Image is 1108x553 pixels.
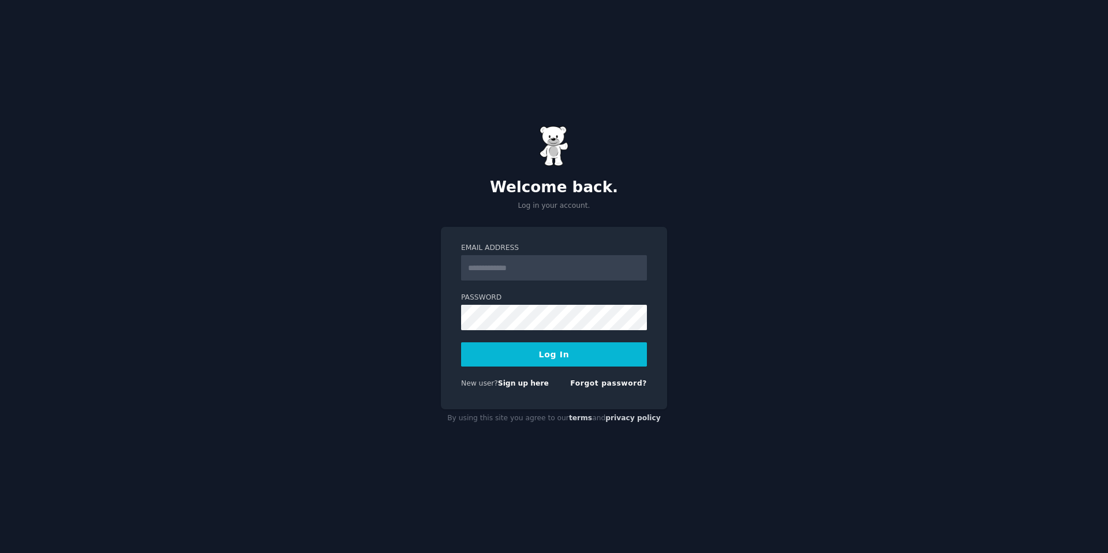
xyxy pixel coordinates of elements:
div: By using this site you agree to our and [441,409,667,428]
a: Sign up here [498,379,549,387]
a: privacy policy [605,414,661,422]
img: Gummy Bear [540,126,568,166]
p: Log in your account. [441,201,667,211]
label: Password [461,293,647,303]
label: Email Address [461,243,647,253]
h2: Welcome back. [441,178,667,197]
button: Log In [461,342,647,367]
a: terms [569,414,592,422]
a: Forgot password? [570,379,647,387]
span: New user? [461,379,498,387]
